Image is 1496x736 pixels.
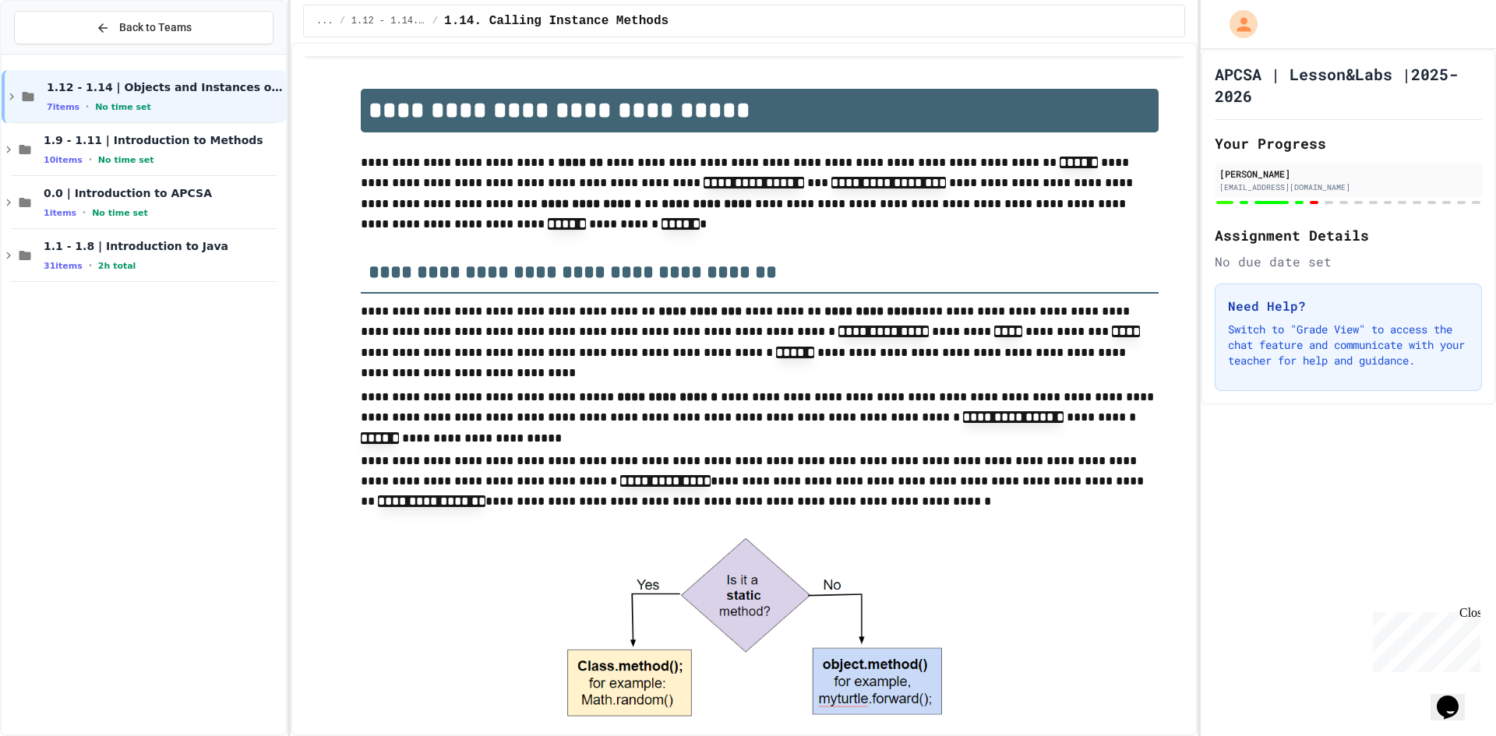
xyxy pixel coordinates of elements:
iframe: chat widget [1431,674,1480,720]
span: • [89,259,92,272]
span: 1.12 - 1.14. | Lessons and Notes [351,15,426,27]
h2: Assignment Details [1215,224,1482,246]
span: Back to Teams [119,19,192,36]
button: Back to Teams [14,11,273,44]
span: • [83,206,86,219]
span: / [340,15,345,27]
span: 31 items [44,261,83,271]
div: [EMAIL_ADDRESS][DOMAIN_NAME] [1219,181,1477,193]
span: No time set [98,155,154,165]
span: 1.14. Calling Instance Methods [444,12,669,30]
span: 2h total [98,261,136,271]
span: 1.12 - 1.14 | Objects and Instances of Classes [47,80,283,94]
span: 7 items [47,102,79,112]
div: Chat with us now!Close [6,6,108,99]
div: My Account [1213,6,1261,42]
h3: Need Help? [1228,297,1469,315]
span: 1.9 - 1.11 | Introduction to Methods [44,133,283,147]
h2: Your Progress [1215,132,1482,154]
h1: APCSA | Lesson&Labs |2025-2026 [1215,63,1482,107]
span: • [86,100,89,113]
span: 10 items [44,155,83,165]
span: / [432,15,438,27]
p: Switch to "Grade View" to access the chat feature and communicate with your teacher for help and ... [1228,322,1469,368]
span: No time set [95,102,151,112]
div: [PERSON_NAME] [1219,167,1477,181]
div: No due date set [1215,252,1482,271]
span: 1 items [44,208,76,218]
span: No time set [92,208,148,218]
span: • [89,153,92,166]
span: 0.0 | Introduction to APCSA [44,186,283,200]
span: 1.1 - 1.8 | Introduction to Java [44,239,283,253]
span: ... [316,15,333,27]
iframe: chat widget [1367,606,1480,672]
